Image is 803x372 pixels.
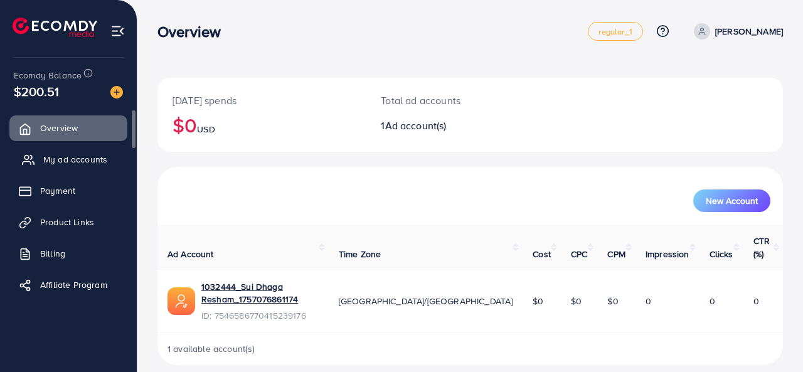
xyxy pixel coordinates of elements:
[40,247,65,260] span: Billing
[201,309,319,322] span: ID: 7546586770415239176
[13,18,97,37] img: logo
[110,86,123,98] img: image
[43,153,107,166] span: My ad accounts
[9,147,127,172] a: My ad accounts
[110,24,125,38] img: menu
[197,123,215,136] span: USD
[750,316,794,363] iframe: Chat
[9,178,127,203] a: Payment
[9,210,127,235] a: Product Links
[715,24,783,39] p: [PERSON_NAME]
[381,120,507,132] h2: 1
[40,184,75,197] span: Payment
[9,115,127,141] a: Overview
[40,279,107,291] span: Affiliate Program
[339,248,381,260] span: Time Zone
[588,22,642,41] a: regular_1
[753,295,759,307] span: 0
[646,295,651,307] span: 0
[706,196,758,205] span: New Account
[173,113,351,137] h2: $0
[533,295,543,307] span: $0
[381,93,507,108] p: Total ad accounts
[157,23,231,41] h3: Overview
[385,119,447,132] span: Ad account(s)
[40,122,78,134] span: Overview
[598,28,632,36] span: regular_1
[753,235,770,260] span: CTR (%)
[14,69,82,82] span: Ecomdy Balance
[9,272,127,297] a: Affiliate Program
[40,216,94,228] span: Product Links
[14,82,59,100] span: $200.51
[607,295,618,307] span: $0
[201,280,319,306] a: 1032444_Sui Dhaga Resham_1757076861174
[168,343,255,355] span: 1 available account(s)
[533,248,551,260] span: Cost
[571,248,587,260] span: CPC
[168,287,195,315] img: ic-ads-acc.e4c84228.svg
[693,189,770,212] button: New Account
[173,93,351,108] p: [DATE] spends
[646,248,689,260] span: Impression
[710,295,715,307] span: 0
[339,295,513,307] span: [GEOGRAPHIC_DATA]/[GEOGRAPHIC_DATA]
[689,23,783,40] a: [PERSON_NAME]
[607,248,625,260] span: CPM
[9,241,127,266] a: Billing
[168,248,214,260] span: Ad Account
[710,248,733,260] span: Clicks
[571,295,582,307] span: $0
